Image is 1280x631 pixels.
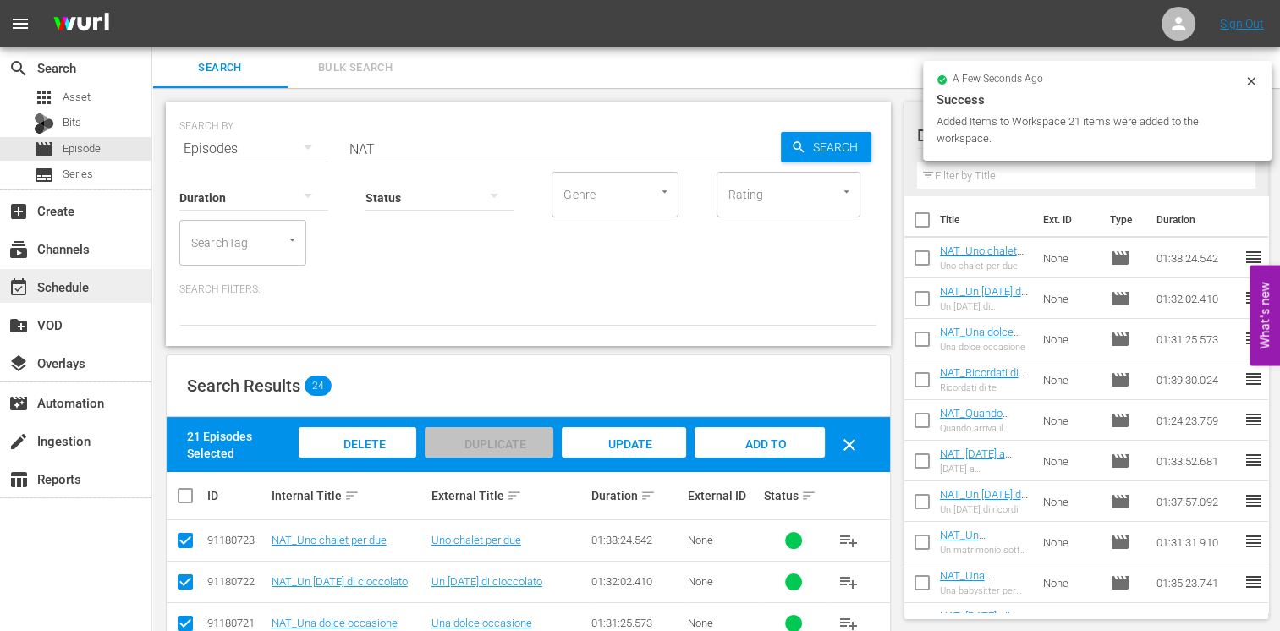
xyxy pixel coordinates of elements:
div: Bits [34,113,54,134]
span: reorder [1243,247,1263,267]
span: Create [8,201,29,222]
td: None [1036,400,1103,441]
div: 91180722 [207,575,266,588]
span: Ingestion [8,431,29,452]
div: 21 Episodes Selected [187,428,294,462]
span: Episode [1110,329,1130,349]
button: Open [656,184,673,200]
button: Open [838,184,854,200]
td: None [1036,359,1103,400]
div: Una babysitter per [DATE] [940,585,1030,596]
span: Search [162,58,277,78]
td: 01:31:31.910 [1150,522,1243,562]
div: [DATE] a [PERSON_NAME] [940,464,1030,475]
span: reorder [1243,572,1263,592]
span: Can only bulk duplicate episodes with 20 or fewer episodes [425,442,553,462]
span: playlist_add [838,530,859,551]
span: Bulk Search [298,58,413,78]
button: Duplicate Episode [425,427,553,458]
a: NAT_Un [DATE] di ricordi [940,488,1028,513]
span: Episode [1110,288,1130,309]
div: Success [937,90,1258,110]
span: Reports [8,469,29,490]
span: reorder [1243,328,1263,348]
span: reorder [1243,491,1263,511]
td: None [1036,481,1103,522]
span: reorder [1243,450,1263,470]
a: NAT_Una dolce occasione [272,617,398,629]
button: Open Feedback Widget [1250,266,1280,366]
div: 91180721 [207,617,266,629]
a: NAT_Una babysitter per [DATE] [940,569,1005,607]
span: Duplicate Episode [451,437,526,483]
td: 01:31:25.573 [1150,319,1243,359]
td: 01:35:23.741 [1150,562,1243,603]
a: NAT_Uno chalet per due [940,244,1024,270]
td: None [1036,238,1103,278]
span: sort [801,488,816,503]
a: NAT_Quando arriva il [DATE] [940,407,1009,432]
th: Type [1100,196,1146,244]
a: Un [DATE] di cioccolato [431,575,542,588]
p: Search Filters: [179,283,877,297]
button: Update Metadata [562,427,686,458]
td: None [1036,441,1103,481]
button: clear [829,425,870,465]
span: Series [63,166,93,183]
span: reorder [1243,531,1263,551]
div: Internal Title [272,486,426,506]
div: Una dolce occasione [940,342,1030,353]
a: Uno chalet per due [431,534,521,546]
span: Overlays [8,354,29,374]
div: Un matrimonio sotto l'albero [940,545,1030,556]
td: None [1036,319,1103,359]
button: Delete Episodes [299,427,415,458]
div: Uno chalet per due [940,261,1030,272]
span: Channels [8,239,29,260]
div: None [687,617,759,629]
span: sort [507,488,522,503]
td: None [1036,278,1103,319]
span: sort [344,488,360,503]
span: a few seconds ago [953,73,1043,86]
th: Title [940,196,1033,244]
span: Bits [63,114,81,131]
td: 01:33:52.681 [1150,441,1243,481]
button: Add to Workspace [695,427,825,458]
span: Update Metadata [587,437,661,483]
span: clear [839,435,860,455]
span: Delete Episodes [324,437,392,483]
div: Default Workspace [917,112,1241,159]
th: Ext. ID [1033,196,1100,244]
a: NAT_Un [DATE] di cioccolato [940,285,1028,310]
span: sort [640,488,656,503]
span: Episode [1110,370,1130,390]
button: Search [781,132,871,162]
td: None [1036,522,1103,562]
div: Un [DATE] di ricordi [940,504,1030,515]
button: Open [284,232,300,248]
div: Episodes [179,125,328,173]
span: reorder [1243,369,1263,389]
td: 01:38:24.542 [1150,238,1243,278]
span: Episode [1110,248,1130,268]
div: 91180723 [207,534,266,546]
button: playlist_add [828,562,869,602]
div: Duration [591,486,682,506]
td: 01:37:57.092 [1150,481,1243,522]
span: Episode [1110,532,1130,552]
div: External Title [431,486,586,506]
div: 01:38:24.542 [591,534,682,546]
a: NAT_Un matrimonio sotto l'albero [940,529,1023,567]
span: VOD [8,315,29,336]
span: Episode [1110,451,1130,471]
span: reorder [1243,409,1263,430]
td: 01:24:23.759 [1150,400,1243,441]
span: Search [8,58,29,79]
div: Quando arriva il [DATE] [940,423,1030,434]
span: menu [10,14,30,34]
div: ID [207,489,266,502]
span: Search [806,132,871,162]
div: 01:32:02.410 [591,575,682,588]
span: Episode [1110,491,1130,512]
